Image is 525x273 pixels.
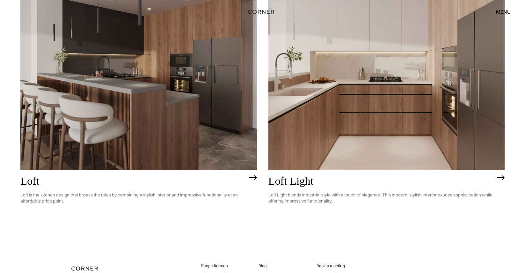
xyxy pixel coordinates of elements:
div: menu [496,9,511,14]
a: Shop kitchens [201,263,237,269]
p: Loft Light blends industrial style with a touch of elegance. This modern, stylish interior exudes... [268,187,494,209]
a: home [242,8,283,16]
a: Blog [259,263,297,269]
p: Loft is the kitchen design that breaks the rules by combining a stylish interior and impressive f... [20,187,246,209]
h2: Loft Light [268,175,494,187]
div: menu [490,6,511,17]
h2: Loft [20,175,246,187]
a: Book a meeting [317,263,346,269]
